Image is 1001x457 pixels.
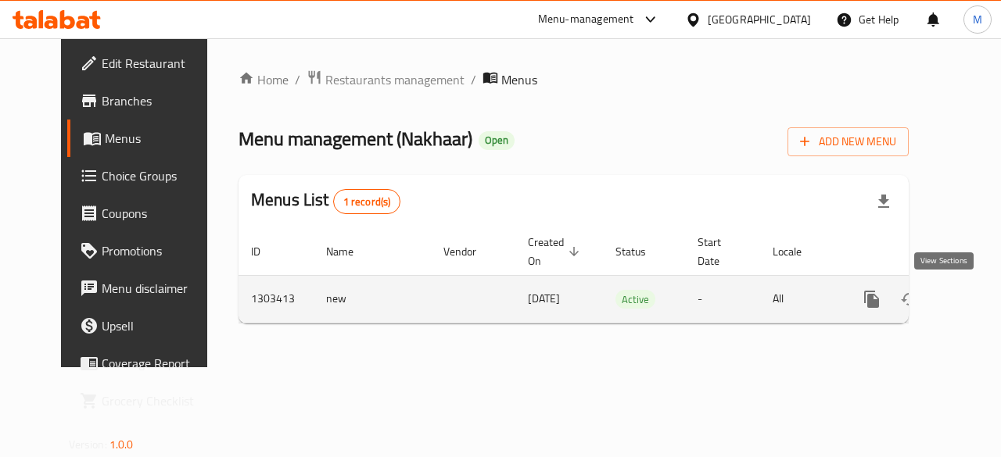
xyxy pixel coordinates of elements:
[251,242,281,261] span: ID
[295,70,300,89] li: /
[102,166,216,185] span: Choice Groups
[334,195,400,209] span: 1 record(s)
[443,242,497,261] span: Vendor
[102,316,216,335] span: Upsell
[615,290,655,309] div: Active
[102,354,216,373] span: Coverage Report
[479,131,515,150] div: Open
[865,183,902,220] div: Export file
[760,275,841,323] td: All
[239,121,472,156] span: Menu management ( Nakhaar )
[314,275,431,323] td: new
[800,132,896,152] span: Add New Menu
[685,275,760,323] td: -
[67,157,228,195] a: Choice Groups
[853,280,891,318] button: more
[102,391,216,410] span: Grocery Checklist
[102,279,216,298] span: Menu disclaimer
[67,195,228,232] a: Coupons
[325,70,465,89] span: Restaurants management
[326,242,374,261] span: Name
[67,232,228,270] a: Promotions
[307,70,465,90] a: Restaurants management
[67,82,228,120] a: Branches
[891,280,928,318] button: Change Status
[67,382,228,420] a: Grocery Checklist
[67,45,228,82] a: Edit Restaurant
[615,242,666,261] span: Status
[102,204,216,223] span: Coupons
[67,120,228,157] a: Menus
[67,270,228,307] a: Menu disclaimer
[105,129,216,148] span: Menus
[773,242,822,261] span: Locale
[528,233,584,270] span: Created On
[471,70,476,89] li: /
[251,188,400,214] h2: Menus List
[67,307,228,345] a: Upsell
[501,70,537,89] span: Menus
[333,189,401,214] div: Total records count
[528,288,560,309] span: [DATE]
[698,233,741,270] span: Start Date
[239,275,314,323] td: 1303413
[109,434,134,455] span: 1.0.0
[69,434,107,455] span: Version:
[479,134,515,147] span: Open
[67,345,228,382] a: Coverage Report
[239,70,909,90] nav: breadcrumb
[102,54,216,73] span: Edit Restaurant
[788,127,909,156] button: Add New Menu
[615,291,655,309] span: Active
[973,11,982,28] span: M
[708,11,811,28] div: [GEOGRAPHIC_DATA]
[102,241,216,260] span: Promotions
[239,70,289,89] a: Home
[102,91,216,110] span: Branches
[538,10,634,29] div: Menu-management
